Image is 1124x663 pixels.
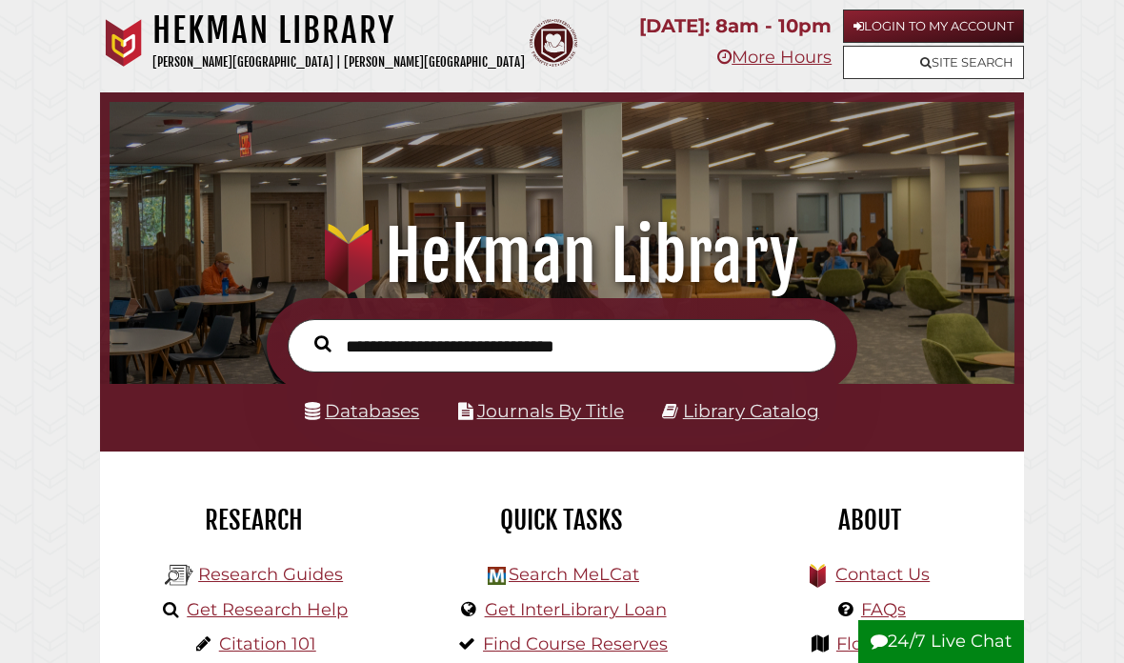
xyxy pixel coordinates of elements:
[509,564,639,585] a: Search MeLCat
[198,564,343,585] a: Research Guides
[152,10,525,51] h1: Hekman Library
[219,633,316,654] a: Citation 101
[485,599,667,620] a: Get InterLibrary Loan
[165,561,193,590] img: Hekman Library Logo
[127,214,998,298] h1: Hekman Library
[483,633,668,654] a: Find Course Reserves
[100,19,148,67] img: Calvin University
[843,46,1024,79] a: Site Search
[114,504,393,536] h2: Research
[422,504,701,536] h2: Quick Tasks
[639,10,832,43] p: [DATE]: 8am - 10pm
[717,47,832,68] a: More Hours
[305,331,341,357] button: Search
[843,10,1024,43] a: Login to My Account
[477,400,624,422] a: Journals By Title
[861,599,906,620] a: FAQs
[305,400,419,422] a: Databases
[152,51,525,73] p: [PERSON_NAME][GEOGRAPHIC_DATA] | [PERSON_NAME][GEOGRAPHIC_DATA]
[835,564,930,585] a: Contact Us
[530,19,577,67] img: Calvin Theological Seminary
[836,633,931,654] a: Floor Maps
[187,599,348,620] a: Get Research Help
[731,504,1010,536] h2: About
[314,335,331,353] i: Search
[683,400,819,422] a: Library Catalog
[488,567,506,585] img: Hekman Library Logo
